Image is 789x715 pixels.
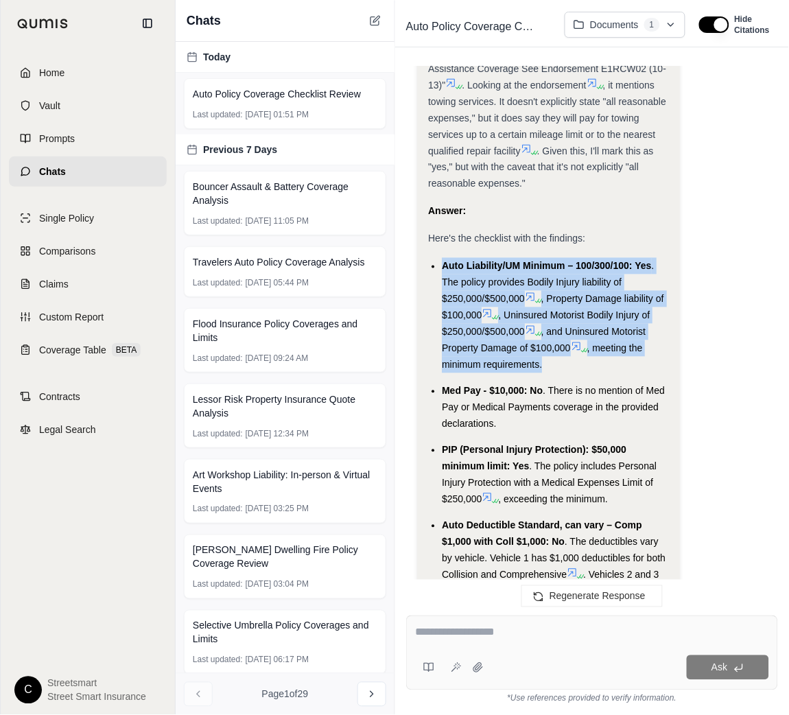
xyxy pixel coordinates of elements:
[401,16,554,38] div: Edit Title
[401,16,545,38] span: Auto Policy Coverage Checklist Review
[193,655,243,666] span: Last updated:
[246,504,309,515] span: [DATE] 03:25 PM
[137,12,158,34] button: Collapse sidebar
[39,390,80,403] span: Contracts
[246,277,309,288] span: [DATE] 05:44 PM
[442,327,646,354] span: , and Uninsured Motorist Property Damage of $100,000
[462,80,586,91] span: . Looking at the endorsement
[428,80,666,156] span: , it mentions towing services. It doesn't explicitly state "all reasonable expenses," but it does...
[193,543,377,571] span: [PERSON_NAME] Dwelling Fire Policy Coverage Review
[590,18,639,32] span: Documents
[246,579,309,590] span: [DATE] 03:04 PM
[711,662,727,673] span: Ask
[428,47,666,91] span: Towing – all reasonable expense. I see "Roadside Assistance Coverage See Endorsement E1RCW02 (10-...
[193,277,243,288] span: Last updated:
[39,343,106,357] span: Coverage Table
[9,156,167,187] a: Chats
[246,215,309,226] span: [DATE] 11:05 PM
[203,50,231,64] span: Today
[193,392,377,420] span: Lessor Risk Property Insurance Quote Analysis
[246,428,309,439] span: [DATE] 12:34 PM
[565,12,685,38] button: Documents1
[442,445,626,472] span: PIP (Personal Injury Protection): $50,000 minimum limit: Yes
[262,688,309,701] span: Page 1 of 29
[9,302,167,332] a: Custom Report
[47,677,146,690] span: Streetsmart
[442,343,643,371] span: , meeting the minimum requirements.
[39,244,95,258] span: Comparisons
[17,19,69,29] img: Qumis Logo
[442,261,654,305] span: . The policy provides Bodily Injury liability of $250,000/$500,000
[246,655,309,666] span: [DATE] 06:17 PM
[442,386,665,430] span: . There is no mention of Med Pay or Medical Payments coverage in the provided declarations.
[39,310,104,324] span: Custom Report
[193,215,243,226] span: Last updated:
[687,655,769,680] button: Ask
[39,165,66,178] span: Chats
[9,91,167,121] a: Vault
[442,294,664,321] span: , Property Damage liability of $100,000
[9,382,167,412] a: Contracts
[14,677,42,704] div: C
[193,255,365,269] span: Travelers Auto Policy Coverage Analysis
[442,570,659,613] span: . Vehicles 2 and 3 have $2,500 deductibles for both Collision and Comprehensive
[735,14,770,36] span: Hide Citations
[521,585,663,607] button: Regenerate Response
[39,66,64,80] span: Home
[442,537,666,581] span: . The deductibles vary by vehicle. Vehicle 1 has $1,000 deductibles for both Collision and Compre...
[9,414,167,445] a: Legal Search
[203,143,277,156] span: Previous 7 Days
[550,591,646,602] span: Regenerate Response
[193,468,377,495] span: Art Workshop Liability: In-person & Virtual Events
[193,317,377,344] span: Flood Insurance Policy Coverages and Limits
[39,99,60,113] span: Vault
[193,619,377,646] span: Selective Umbrella Policy Coverages and Limits
[193,180,377,207] span: Bouncer Assault & Battery Coverage Analysis
[193,109,243,120] span: Last updated:
[9,124,167,154] a: Prompts
[193,579,243,590] span: Last updated:
[39,423,96,436] span: Legal Search
[193,353,243,364] span: Last updated:
[9,203,167,233] a: Single Policy
[442,461,657,505] span: . The policy includes Personal Injury Protection with a Medical Expenses Limit of $250,000
[367,12,384,29] button: New Chat
[9,335,167,365] a: Coverage TableBETA
[193,87,361,101] span: Auto Policy Coverage Checklist Review
[442,310,650,338] span: , Uninsured Motorist Bodily Injury of $250,000/$500,000
[246,353,309,364] span: [DATE] 09:24 AM
[9,58,167,88] a: Home
[187,11,221,30] span: Chats
[498,494,608,505] span: , exceeding the minimum.
[644,18,660,32] span: 1
[9,236,167,266] a: Comparisons
[47,690,146,704] span: Street Smart Insurance
[112,343,141,357] span: BETA
[39,132,75,145] span: Prompts
[193,428,243,439] span: Last updated:
[442,520,642,548] span: Auto Deductible Standard, can vary – Comp $1,000 with Coll $1,000: No
[428,233,585,244] span: Here's the checklist with the findings:
[193,504,243,515] span: Last updated:
[246,109,309,120] span: [DATE] 01:51 PM
[442,261,652,272] span: Auto Liability/UM Minimum – 100/300/100: Yes
[406,690,778,704] div: *Use references provided to verify information.
[39,211,94,225] span: Single Policy
[428,206,466,217] strong: Answer:
[39,277,69,291] span: Claims
[428,145,654,189] span: . Given this, I'll mark this as "yes," but with the caveat that it's not explicitly "all reasonab...
[442,386,543,397] span: Med Pay - $10,000: No
[9,269,167,299] a: Claims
